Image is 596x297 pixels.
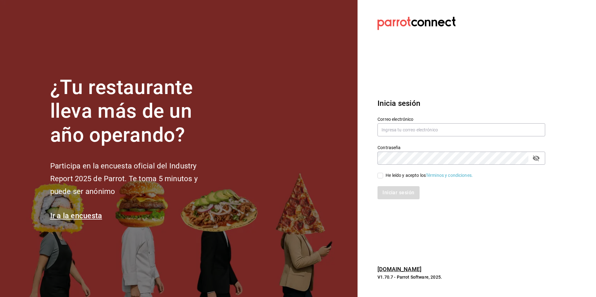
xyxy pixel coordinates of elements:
h1: ¿Tu restaurante lleva más de un año operando? [50,76,219,147]
h3: Inicia sesión [377,98,545,109]
label: Contraseña [377,145,545,149]
label: Correo electrónico [377,117,545,121]
button: passwordField [531,153,541,163]
input: Ingresa tu correo electrónico [377,123,545,136]
div: He leído y acepto los [386,172,473,179]
h2: Participa en la encuesta oficial del Industry Report 2025 de Parrot. Te toma 5 minutos y puede se... [50,160,219,198]
p: V1.70.7 - Parrot Software, 2025. [377,274,545,280]
a: Ir a la encuesta [50,211,102,220]
a: [DOMAIN_NAME] [377,266,421,272]
a: Términos y condiciones. [426,173,473,178]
